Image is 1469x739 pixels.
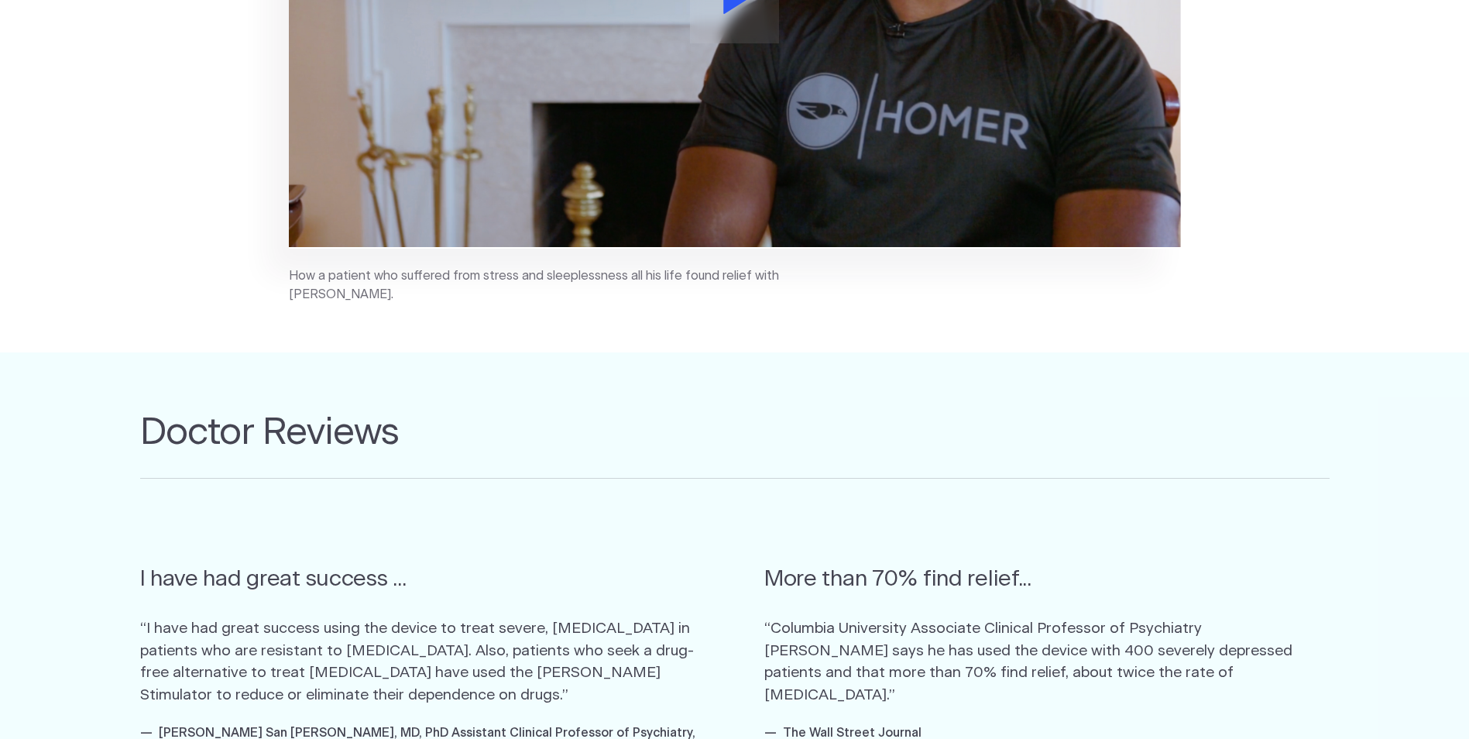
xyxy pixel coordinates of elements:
h5: More than 70% find relief... [764,562,1330,596]
p: “I have had great success using the device to treat severe, [MEDICAL_DATA] in patients who are re... [140,618,705,707]
h5: I have had great success ... [140,562,705,596]
h2: Doctor Reviews [140,411,1330,478]
p: “Columbia University Associate Clinical Professor of Psychiatry [PERSON_NAME] says he has used th... [764,618,1330,707]
figcaption: How a patient who suffered from stress and sleeplessness all his life found relief with [PERSON_N... [289,267,792,304]
cite: — The Wall Street Journal [764,727,922,739]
